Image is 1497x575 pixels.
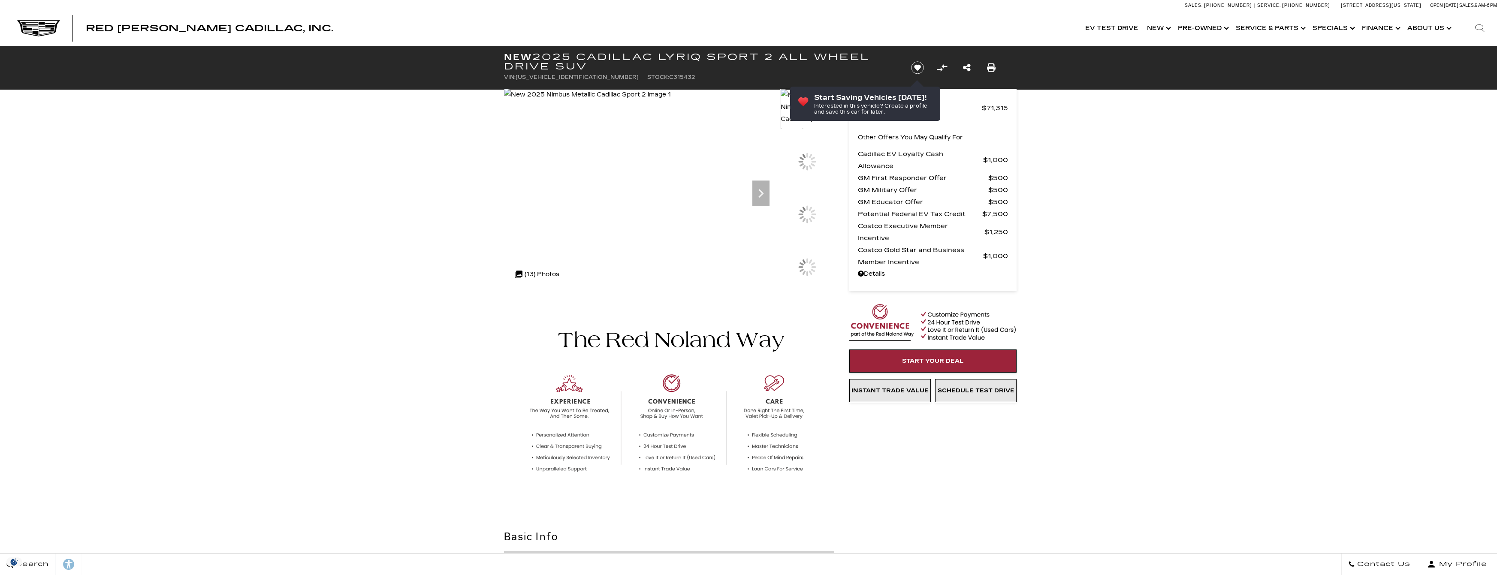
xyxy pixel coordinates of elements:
a: Instant Trade Value [849,379,931,402]
span: Costco Gold Star and Business Member Incentive [858,244,983,268]
span: [PHONE_NUMBER] [1282,3,1330,8]
a: Start Your Deal [849,349,1017,373]
strong: New [504,52,532,62]
span: $500 [988,184,1008,196]
a: Red [PERSON_NAME] Cadillac, Inc. [86,24,333,33]
a: Cadillac EV Loyalty Cash Allowance $1,000 [858,148,1008,172]
a: Schedule Test Drive [935,379,1017,402]
span: MSRP [858,102,982,114]
span: VIN: [504,74,516,80]
span: My Profile [1436,558,1487,570]
button: Save vehicle [908,61,927,75]
img: New 2025 Nimbus Metallic Cadillac Sport 2 image 1 [504,89,671,101]
span: Instant Trade Value [851,387,929,394]
a: Details [858,268,1008,280]
div: Next [752,181,770,206]
h2: Basic Info [504,529,834,545]
span: Potential Federal EV Tax Credit [858,208,982,220]
a: Costco Executive Member Incentive $1,250 [858,220,1008,244]
span: Red [PERSON_NAME] Cadillac, Inc. [86,23,333,33]
a: Potential Federal EV Tax Credit $7,500 [858,208,1008,220]
img: Opt-Out Icon [4,557,24,566]
iframe: YouTube video player [849,406,1017,542]
span: Schedule Test Drive [938,387,1014,394]
span: Sales: [1185,3,1203,8]
span: Start Your Deal [902,358,964,364]
span: $7,500 [982,208,1008,220]
span: $1,000 [983,154,1008,166]
a: Service & Parts [1231,11,1308,45]
span: [PHONE_NUMBER] [1204,3,1252,8]
a: EV Test Drive [1081,11,1143,45]
a: GM Military Offer $500 [858,184,1008,196]
span: $71,315 [982,102,1008,114]
span: [US_VEHICLE_IDENTIFICATION_NUMBER] [516,74,639,80]
span: Open [DATE] [1430,3,1458,8]
span: Search [13,558,49,570]
span: Sales: [1459,3,1475,8]
a: MSRP $71,315 [858,102,1008,114]
span: 9 AM-6 PM [1475,3,1497,8]
span: Contact Us [1355,558,1410,570]
a: Pre-Owned [1174,11,1231,45]
span: Stock: [647,74,669,80]
div: (13) Photos [510,264,564,285]
span: Cadillac EV Loyalty Cash Allowance [858,148,983,172]
a: Share this New 2025 Cadillac LYRIQ Sport 2 All Wheel Drive SUV [963,62,971,74]
a: Costco Gold Star and Business Member Incentive $1,000 [858,244,1008,268]
span: GM Military Offer [858,184,988,196]
button: Compare Vehicle [936,61,948,74]
span: $500 [988,196,1008,208]
span: $500 [988,172,1008,184]
section: Click to Open Cookie Consent Modal [4,557,24,566]
span: Costco Executive Member Incentive [858,220,984,244]
img: New 2025 Nimbus Metallic Cadillac Sport 2 image 1 [780,89,834,138]
a: GM Educator Offer $500 [858,196,1008,208]
a: Sales: [PHONE_NUMBER] [1185,3,1254,8]
span: C315432 [669,74,695,80]
a: Service: [PHONE_NUMBER] [1254,3,1332,8]
a: [STREET_ADDRESS][US_STATE] [1341,3,1422,8]
span: GM Educator Offer [858,196,988,208]
span: $1,000 [983,250,1008,262]
a: New [1143,11,1174,45]
p: Other Offers You May Qualify For [858,132,963,144]
a: Specials [1308,11,1358,45]
a: GM First Responder Offer $500 [858,172,1008,184]
a: About Us [1403,11,1454,45]
img: Cadillac Dark Logo with Cadillac White Text [17,20,60,36]
h1: 2025 Cadillac LYRIQ Sport 2 All Wheel Drive SUV [504,52,896,71]
span: Service: [1257,3,1281,8]
a: Print this New 2025 Cadillac LYRIQ Sport 2 All Wheel Drive SUV [987,62,996,74]
a: Contact Us [1341,554,1417,575]
span: GM First Responder Offer [858,172,988,184]
a: Finance [1358,11,1403,45]
iframe: Watch videos, learn about new EV models, and find the right one for you! [504,298,834,299]
span: $1,250 [984,226,1008,238]
button: Open user profile menu [1417,554,1497,575]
